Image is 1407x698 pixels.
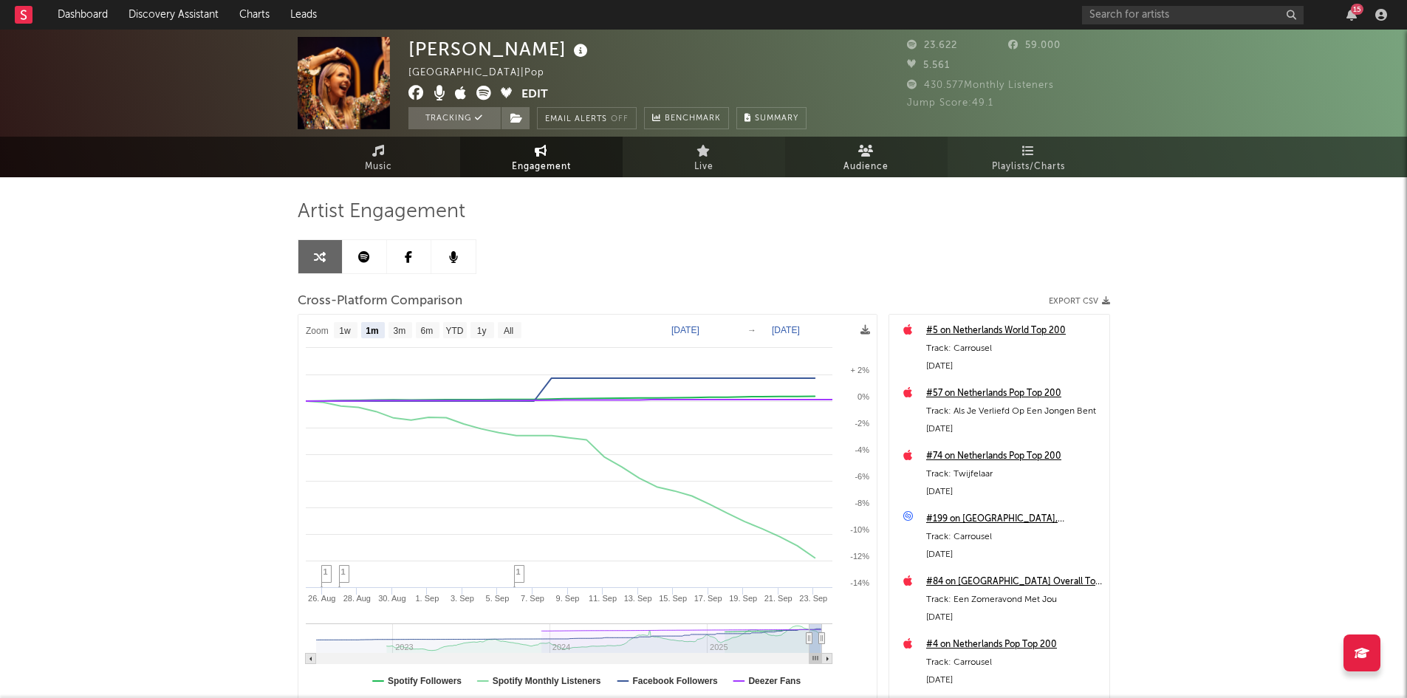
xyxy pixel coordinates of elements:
[850,366,869,374] text: + 2%
[492,676,600,686] text: Spotify Monthly Listeners
[764,594,792,603] text: 21. Sep
[926,483,1102,501] div: [DATE]
[408,37,592,61] div: [PERSON_NAME]
[948,137,1110,177] a: Playlists/Charts
[926,528,1102,546] div: Track: Carrousel
[537,107,637,129] button: Email AlertsOff
[748,676,801,686] text: Deezer Fans
[623,594,651,603] text: 13. Sep
[476,326,486,336] text: 1y
[623,137,785,177] a: Live
[366,326,378,336] text: 1m
[485,594,509,603] text: 5. Sep
[772,325,800,335] text: [DATE]
[785,137,948,177] a: Audience
[926,448,1102,465] a: #74 on Netherlands Pop Top 200
[339,326,351,336] text: 1w
[555,594,579,603] text: 9. Sep
[659,594,687,603] text: 15. Sep
[992,158,1065,176] span: Playlists/Charts
[926,420,1102,438] div: [DATE]
[926,636,1102,654] a: #4 on Netherlands Pop Top 200
[907,41,957,50] span: 23.622
[850,578,869,587] text: -14%
[799,594,827,603] text: 23. Sep
[1049,297,1110,306] button: Export CSV
[1351,4,1363,15] div: 15
[512,158,571,176] span: Engagement
[306,326,329,336] text: Zoom
[1008,41,1061,50] span: 59.000
[736,107,807,129] button: Summary
[298,292,462,310] span: Cross-Platform Comparison
[926,385,1102,403] a: #57 on Netherlands Pop Top 200
[843,158,889,176] span: Audience
[445,326,463,336] text: YTD
[926,322,1102,340] a: #5 on Netherlands World Top 200
[420,326,433,336] text: 6m
[855,472,869,481] text: -6%
[298,137,460,177] a: Music
[857,392,869,401] text: 0%
[323,567,328,576] span: 1
[521,86,548,104] button: Edit
[393,326,405,336] text: 3m
[926,510,1102,528] a: #199 on [GEOGRAPHIC_DATA], [GEOGRAPHIC_DATA]
[747,325,756,335] text: →
[926,340,1102,357] div: Track: Carrousel
[755,114,798,123] span: Summary
[408,64,561,82] div: [GEOGRAPHIC_DATA] | Pop
[850,552,869,561] text: -12%
[855,499,869,507] text: -8%
[611,115,629,123] em: Off
[343,594,370,603] text: 28. Aug
[451,594,474,603] text: 3. Sep
[1082,6,1304,24] input: Search for artists
[926,591,1102,609] div: Track: Een Zomeravond Met Jou
[671,325,699,335] text: [DATE]
[308,594,335,603] text: 26. Aug
[926,357,1102,375] div: [DATE]
[388,676,462,686] text: Spotify Followers
[926,609,1102,626] div: [DATE]
[460,137,623,177] a: Engagement
[521,594,544,603] text: 7. Sep
[850,525,869,534] text: -10%
[926,465,1102,483] div: Track: Twijfelaar
[298,203,465,221] span: Artist Engagement
[503,326,513,336] text: All
[855,445,869,454] text: -4%
[408,107,501,129] button: Tracking
[907,61,950,70] span: 5.561
[855,419,869,428] text: -2%
[365,158,392,176] span: Music
[729,594,757,603] text: 19. Sep
[378,594,405,603] text: 30. Aug
[1346,9,1357,21] button: 15
[907,98,993,108] span: Jump Score: 49.1
[644,107,729,129] a: Benchmark
[926,671,1102,689] div: [DATE]
[516,567,521,576] span: 1
[341,567,346,576] span: 1
[926,403,1102,420] div: Track: Als Je Verliefd Op Een Jongen Bent
[589,594,617,603] text: 11. Sep
[415,594,439,603] text: 1. Sep
[694,158,713,176] span: Live
[926,546,1102,564] div: [DATE]
[926,573,1102,591] a: #84 on [GEOGRAPHIC_DATA] Overall Top 200
[665,110,721,128] span: Benchmark
[694,594,722,603] text: 17. Sep
[632,676,718,686] text: Facebook Followers
[907,81,1054,90] span: 430.577 Monthly Listeners
[926,654,1102,671] div: Track: Carrousel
